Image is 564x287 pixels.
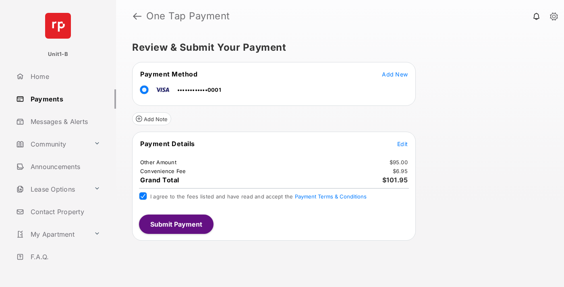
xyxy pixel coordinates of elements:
span: ••••••••••••0001 [177,87,221,93]
a: Lease Options [13,180,91,199]
td: Convenience Fee [140,167,187,175]
td: $6.95 [392,167,408,175]
button: I agree to the fees listed and have read and accept the [295,193,367,200]
button: Edit [397,140,408,148]
a: Home [13,67,116,86]
a: Contact Property [13,202,116,221]
a: Messages & Alerts [13,112,116,131]
span: Add New [382,71,408,78]
td: $95.00 [389,159,408,166]
a: Community [13,134,91,154]
a: My Apartment [13,225,91,244]
button: Add Note [132,112,171,125]
a: Payments [13,89,116,109]
a: Announcements [13,157,116,176]
h5: Review & Submit Your Payment [132,43,541,52]
td: Other Amount [140,159,177,166]
p: Unit1-B [48,50,68,58]
span: $101.95 [382,176,408,184]
span: Grand Total [140,176,179,184]
img: svg+xml;base64,PHN2ZyB4bWxucz0iaHR0cDovL3d3dy53My5vcmcvMjAwMC9zdmciIHdpZHRoPSI2NCIgaGVpZ2h0PSI2NC... [45,13,71,39]
strong: One Tap Payment [146,11,230,21]
a: F.A.Q. [13,247,116,266]
button: Submit Payment [139,215,214,234]
button: Add New [382,70,408,78]
span: Edit [397,140,408,147]
span: Payment Details [140,140,195,148]
span: Payment Method [140,70,197,78]
span: I agree to the fees listed and have read and accept the [150,193,367,200]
